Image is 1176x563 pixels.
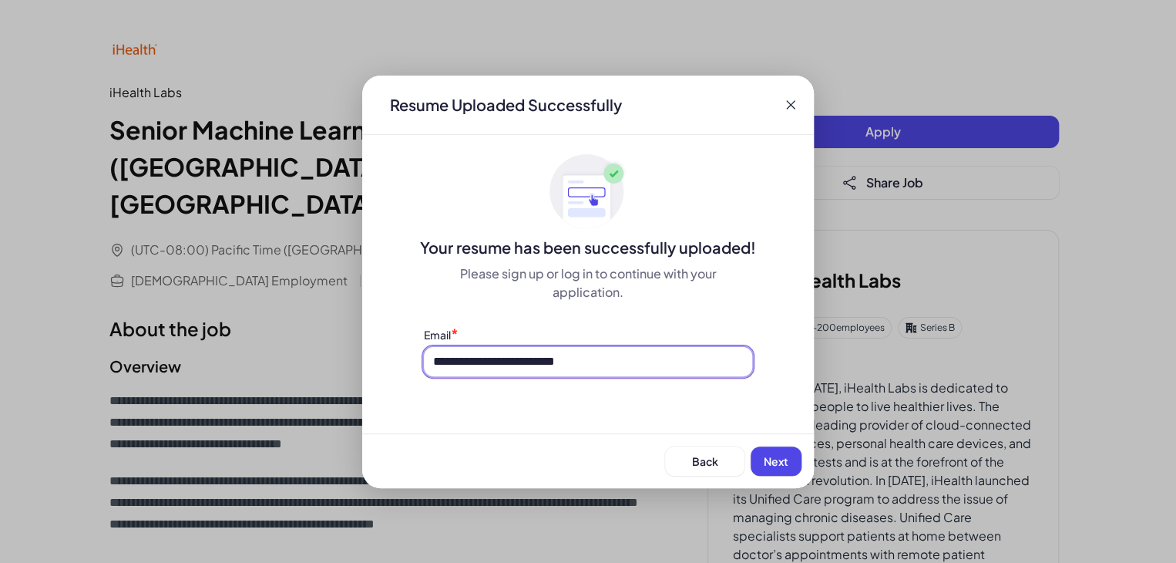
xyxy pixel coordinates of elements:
span: Back [692,454,718,468]
button: Back [665,447,744,476]
div: Please sign up or log in to continue with your application. [424,265,752,302]
button: Next [751,447,801,476]
div: Resume Uploaded Successfully [378,94,634,116]
div: Your resume has been successfully uploaded! [362,237,814,258]
img: ApplyedMaskGroup3.svg [549,153,627,231]
label: Email [424,328,451,342]
span: Next [764,454,788,468]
